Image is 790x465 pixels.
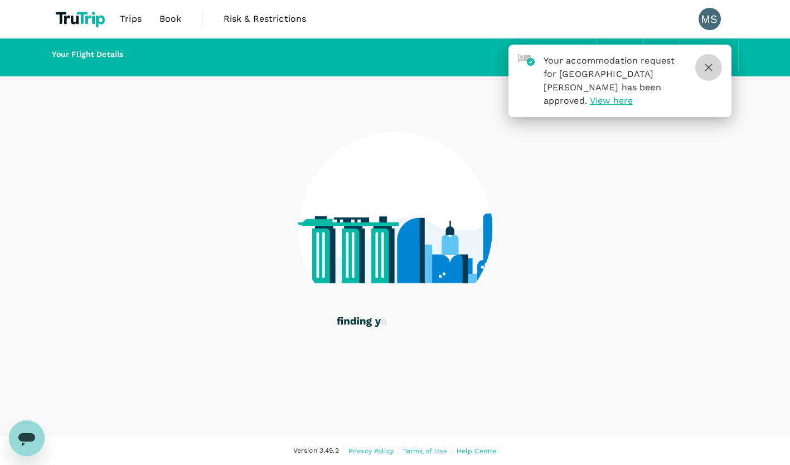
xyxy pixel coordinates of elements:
[337,317,433,327] g: finding your flights
[224,12,307,26] span: Risk & Restrictions
[52,7,112,31] img: TruTrip logo
[159,12,182,26] span: Book
[348,447,394,455] span: Privacy Policy
[348,445,394,457] a: Privacy Policy
[293,445,339,457] span: Version 3.49.2
[9,420,45,456] iframe: Button to launch messaging window
[457,445,497,457] a: Help Centre
[52,49,124,61] div: Your Flight Details
[590,95,633,106] span: View here
[403,445,447,457] a: Terms of Use
[403,447,447,455] span: Terms of Use
[120,12,142,26] span: Trips
[699,8,721,30] div: MS
[518,54,535,66] img: hotel-approved
[544,55,675,106] span: Your accommodation request for [GEOGRAPHIC_DATA][PERSON_NAME] has been approved.
[457,447,497,455] span: Help Centre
